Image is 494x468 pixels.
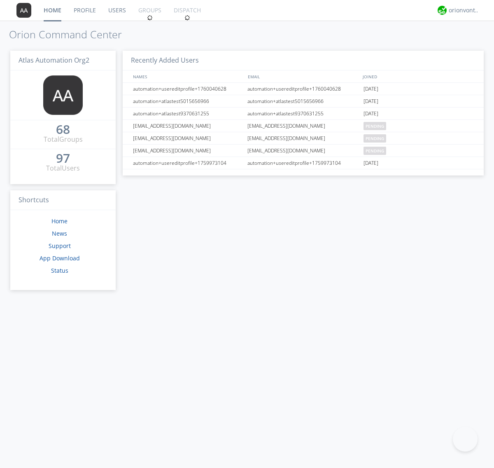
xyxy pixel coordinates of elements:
div: automation+usereditprofile+1759973104 [245,157,361,169]
div: NAMES [131,70,244,82]
div: automation+atlastest9370631255 [245,108,361,119]
span: pending [364,134,386,143]
span: pending [364,147,386,155]
div: [EMAIL_ADDRESS][DOMAIN_NAME] [245,145,361,157]
a: Status [51,267,68,274]
img: 373638.png [16,3,31,18]
a: News [52,229,67,237]
a: [EMAIL_ADDRESS][DOMAIN_NAME][EMAIL_ADDRESS][DOMAIN_NAME]pending [123,120,484,132]
div: Total Groups [44,135,83,144]
div: [EMAIL_ADDRESS][DOMAIN_NAME] [245,132,361,144]
span: [DATE] [364,83,378,95]
a: automation+usereditprofile+1759973104automation+usereditprofile+1759973104[DATE] [123,157,484,169]
div: automation+atlastest9370631255 [131,108,245,119]
a: [EMAIL_ADDRESS][DOMAIN_NAME][EMAIL_ADDRESS][DOMAIN_NAME]pending [123,145,484,157]
div: automation+usereditprofile+1759973104 [131,157,245,169]
img: spin.svg [147,15,153,21]
span: [DATE] [364,108,378,120]
a: App Download [40,254,80,262]
div: EMAIL [246,70,361,82]
iframe: Toggle Customer Support [453,427,478,452]
a: automation+usereditprofile+1760040628automation+usereditprofile+1760040628[DATE] [123,83,484,95]
a: Support [49,242,71,250]
div: [EMAIL_ADDRESS][DOMAIN_NAME] [131,120,245,132]
div: automation+usereditprofile+1760040628 [131,83,245,95]
a: automation+atlastest5015656966automation+atlastest5015656966[DATE] [123,95,484,108]
a: Home [51,217,68,225]
div: 68 [56,125,70,133]
a: automation+atlastest9370631255automation+atlastest9370631255[DATE] [123,108,484,120]
div: 97 [56,154,70,162]
div: automation+usereditprofile+1760040628 [245,83,361,95]
h3: Recently Added Users [123,51,484,71]
span: [DATE] [364,157,378,169]
a: 68 [56,125,70,135]
div: automation+atlastest5015656966 [131,95,245,107]
img: spin.svg [184,15,190,21]
a: [EMAIL_ADDRESS][DOMAIN_NAME][EMAIL_ADDRESS][DOMAIN_NAME]pending [123,132,484,145]
div: JOINED [361,70,476,82]
div: orionvontas+atlas+automation+org2 [449,6,480,14]
span: Atlas Automation Org2 [19,56,89,65]
div: automation+atlastest5015656966 [245,95,361,107]
div: [EMAIL_ADDRESS][DOMAIN_NAME] [131,145,245,157]
div: [EMAIL_ADDRESS][DOMAIN_NAME] [245,120,361,132]
a: 97 [56,154,70,164]
div: Total Users [46,164,80,173]
h3: Shortcuts [10,190,116,211]
div: [EMAIL_ADDRESS][DOMAIN_NAME] [131,132,245,144]
img: 29d36aed6fa347d5a1537e7736e6aa13 [438,6,447,15]
span: pending [364,122,386,130]
img: 373638.png [43,75,83,115]
span: [DATE] [364,95,378,108]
